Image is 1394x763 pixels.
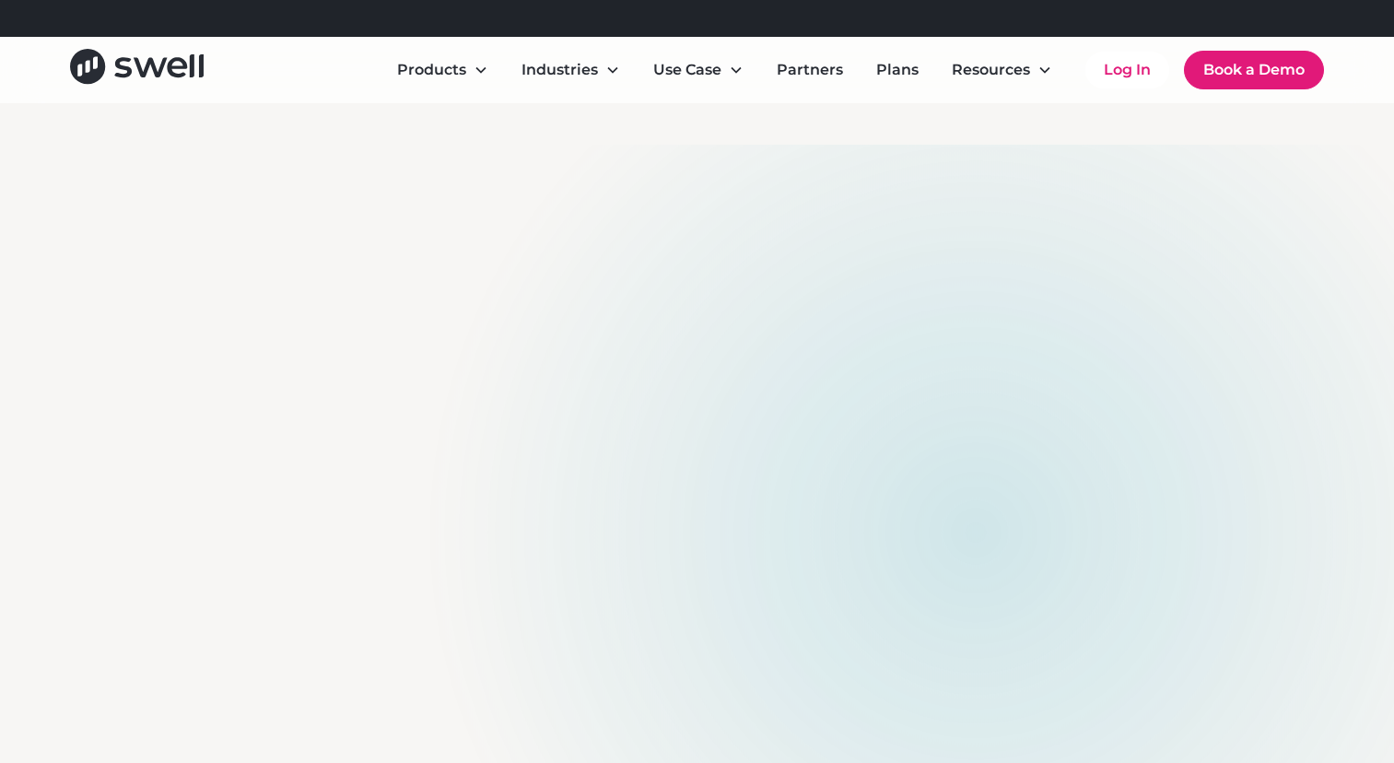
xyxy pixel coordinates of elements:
[762,52,858,88] a: Partners
[861,52,933,88] a: Plans
[638,52,758,88] div: Use Case
[952,59,1030,81] div: Resources
[937,52,1067,88] div: Resources
[1085,52,1169,88] a: Log In
[382,52,503,88] div: Products
[397,59,466,81] div: Products
[1184,51,1324,89] a: Book a Demo
[507,52,635,88] div: Industries
[70,49,204,90] a: home
[653,59,721,81] div: Use Case
[521,59,598,81] div: Industries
